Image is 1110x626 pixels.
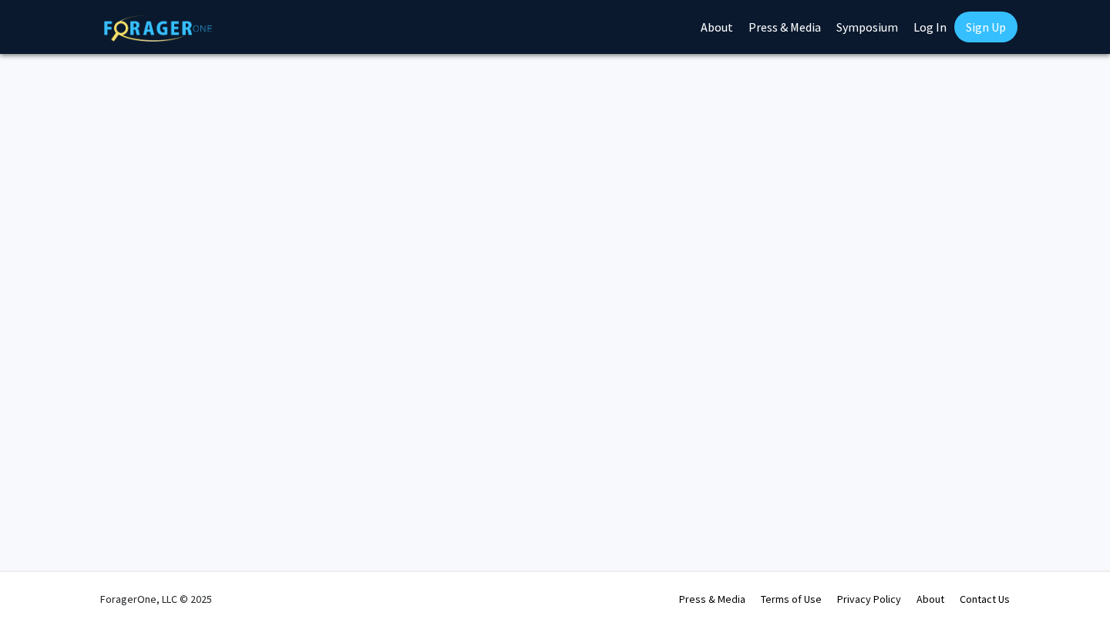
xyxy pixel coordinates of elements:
a: Sign Up [954,12,1017,42]
div: ForagerOne, LLC © 2025 [100,572,212,626]
a: Press & Media [679,592,745,606]
img: ForagerOne Logo [104,15,212,42]
a: Contact Us [960,592,1010,606]
a: Privacy Policy [837,592,901,606]
a: About [917,592,944,606]
a: Terms of Use [761,592,822,606]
